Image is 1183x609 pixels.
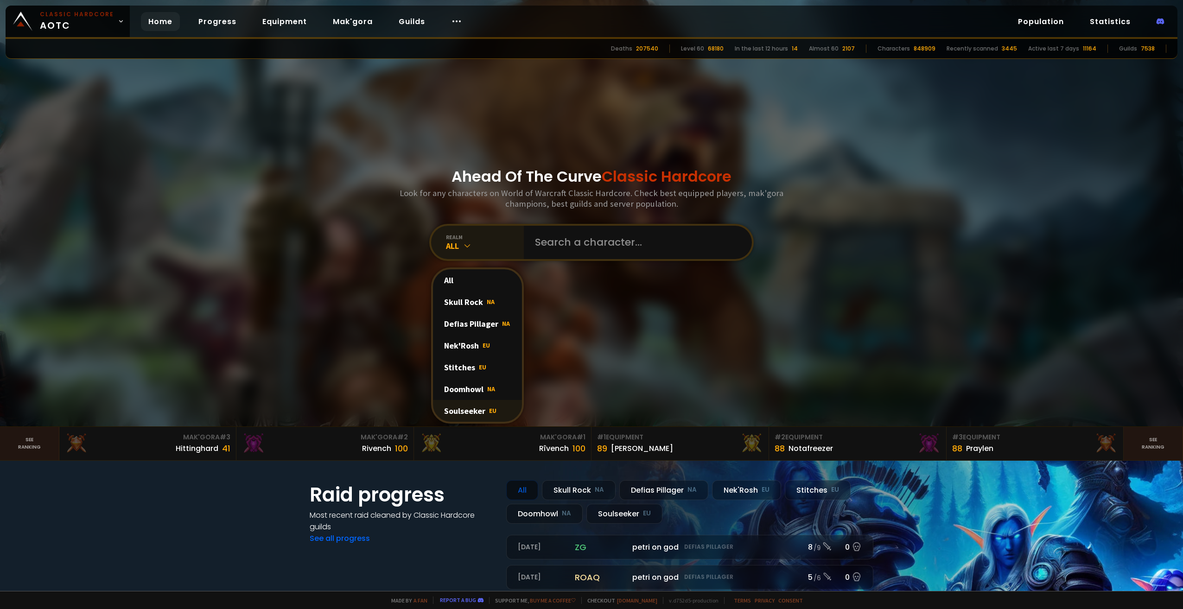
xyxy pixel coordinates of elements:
[65,432,231,442] div: Mak'Gora
[242,432,408,442] div: Mak'Gora
[396,188,787,209] h3: Look for any characters on World of Warcraft Classic Hardcore. Check best equipped players, mak'g...
[577,432,585,442] span: # 1
[1119,44,1137,53] div: Guilds
[452,165,731,188] h1: Ahead Of The Curve
[506,565,873,590] a: [DATE]roaqpetri on godDefias Pillager5 /60
[395,442,408,455] div: 100
[762,485,770,495] small: EU
[413,597,427,604] a: a fan
[6,6,130,37] a: Classic HardcoreAOTC
[611,443,673,454] div: [PERSON_NAME]
[708,44,724,53] div: 68180
[433,378,522,400] div: Doomhowl
[310,533,370,544] a: See all progress
[1083,44,1096,53] div: 11164
[1124,427,1183,460] a: Seeranking
[440,596,476,603] a: Report a bug
[506,535,873,559] a: [DATE]zgpetri on godDefias Pillager8 /90
[597,432,763,442] div: Equipment
[785,480,851,500] div: Stitches
[712,480,781,500] div: Nek'Rosh
[433,335,522,356] div: Nek'Rosh
[433,269,522,291] div: All
[636,44,658,53] div: 207540
[789,443,833,454] div: Notafreezer
[778,597,803,604] a: Consent
[414,427,591,460] a: Mak'Gora#1Rîvench100
[483,341,490,349] span: EU
[755,597,775,604] a: Privacy
[420,432,585,442] div: Mak'Gora
[236,427,414,460] a: Mak'Gora#2Rivench100
[581,597,657,604] span: Checkout
[562,509,571,518] small: NA
[487,385,495,393] span: NA
[1002,44,1017,53] div: 3445
[878,44,910,53] div: Characters
[611,44,632,53] div: Deaths
[40,10,114,32] span: AOTC
[191,12,244,31] a: Progress
[433,313,522,335] div: Defias Pillager
[572,442,585,455] div: 100
[914,44,935,53] div: 848909
[597,432,606,442] span: # 1
[310,480,495,509] h1: Raid progress
[391,12,432,31] a: Guilds
[1011,12,1071,31] a: Population
[539,443,569,454] div: Rîvench
[775,432,941,442] div: Equipment
[597,442,607,455] div: 89
[775,442,785,455] div: 88
[433,291,522,313] div: Skull Rock
[446,241,524,251] div: All
[506,504,583,524] div: Doomhowl
[176,443,218,454] div: Hittinghard
[735,44,788,53] div: In the last 12 hours
[433,356,522,378] div: Stitches
[947,427,1124,460] a: #3Equipment88Praylen
[952,442,962,455] div: 88
[602,166,731,187] span: Classic Hardcore
[591,427,769,460] a: #1Equipment89[PERSON_NAME]
[220,432,230,442] span: # 3
[663,597,719,604] span: v. d752d5 - production
[617,597,657,604] a: [DOMAIN_NAME]
[643,509,651,518] small: EU
[487,298,495,306] span: NA
[734,597,751,604] a: Terms
[952,432,1118,442] div: Equipment
[433,400,522,422] div: Soulseeker
[769,427,947,460] a: #2Equipment88Notafreezer
[1141,44,1155,53] div: 7538
[446,234,524,241] div: realm
[1082,12,1138,31] a: Statistics
[479,363,486,371] span: EU
[1028,44,1079,53] div: Active last 7 days
[529,226,741,259] input: Search a character...
[489,597,576,604] span: Support me,
[530,597,576,604] a: Buy me a coffee
[831,485,839,495] small: EU
[59,427,237,460] a: Mak'Gora#3Hittinghard41
[792,44,798,53] div: 14
[397,432,408,442] span: # 2
[386,597,427,604] span: Made by
[489,406,496,415] span: EU
[842,44,855,53] div: 2107
[502,319,510,328] span: NA
[966,443,993,454] div: Praylen
[809,44,839,53] div: Almost 60
[141,12,180,31] a: Home
[542,480,616,500] div: Skull Rock
[506,480,538,500] div: All
[619,480,708,500] div: Defias Pillager
[595,485,604,495] small: NA
[362,443,391,454] div: Rivench
[687,485,697,495] small: NA
[325,12,380,31] a: Mak'gora
[952,432,963,442] span: # 3
[40,10,114,19] small: Classic Hardcore
[947,44,998,53] div: Recently scanned
[255,12,314,31] a: Equipment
